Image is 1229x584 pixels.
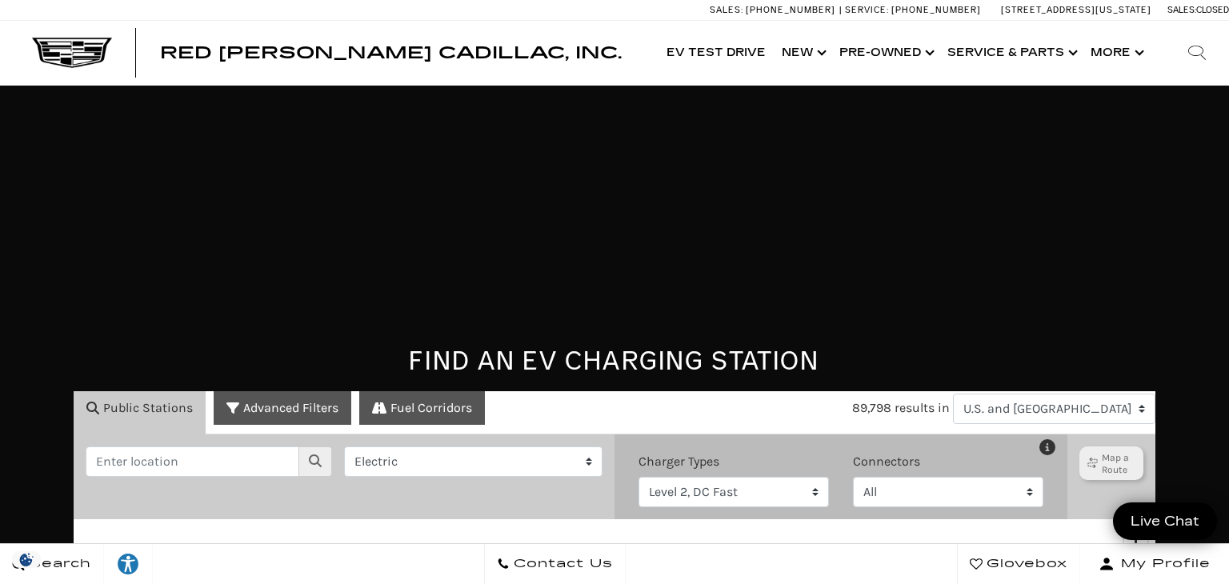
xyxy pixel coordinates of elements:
button: Open user profile menu [1080,544,1229,584]
a: Service & Parts [939,21,1083,85]
button: More [1083,21,1149,85]
span: Service: [845,5,889,15]
a: Service: [PHONE_NUMBER] [839,6,985,14]
a: Live Chat [1113,502,1217,540]
section: Click to Open Cookie Consent Modal [8,551,45,568]
img: Opt-Out Icon [8,551,45,568]
span: Glovebox [983,553,1067,575]
span: Closed [1196,5,1229,15]
a: Pre-Owned [831,21,939,85]
span: [PHONE_NUMBER] [746,5,835,15]
span: Search [25,553,91,575]
img: Cadillac Dark Logo with Cadillac White Text [32,38,112,68]
span: Red [PERSON_NAME] Cadillac, Inc. [160,43,622,62]
span: Sales: [1167,5,1196,15]
span: Live Chat [1123,512,1207,530]
a: Contact Us [484,544,626,584]
a: Red [PERSON_NAME] Cadillac, Inc. [160,45,622,61]
span: Sales: [710,5,743,15]
a: Explore your accessibility options [104,544,153,584]
a: Glovebox [957,544,1080,584]
a: [STREET_ADDRESS][US_STATE] [1001,5,1151,15]
span: Contact Us [510,553,613,575]
div: Explore your accessibility options [104,552,152,576]
span: My Profile [1115,553,1211,575]
div: Search [1165,21,1229,85]
h2: FIND AN EV CHARGING STATION [74,347,1155,375]
span: [PHONE_NUMBER] [891,5,981,15]
a: EV Test Drive [659,21,774,85]
a: New [774,21,831,85]
a: Sales: [PHONE_NUMBER] [710,6,839,14]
